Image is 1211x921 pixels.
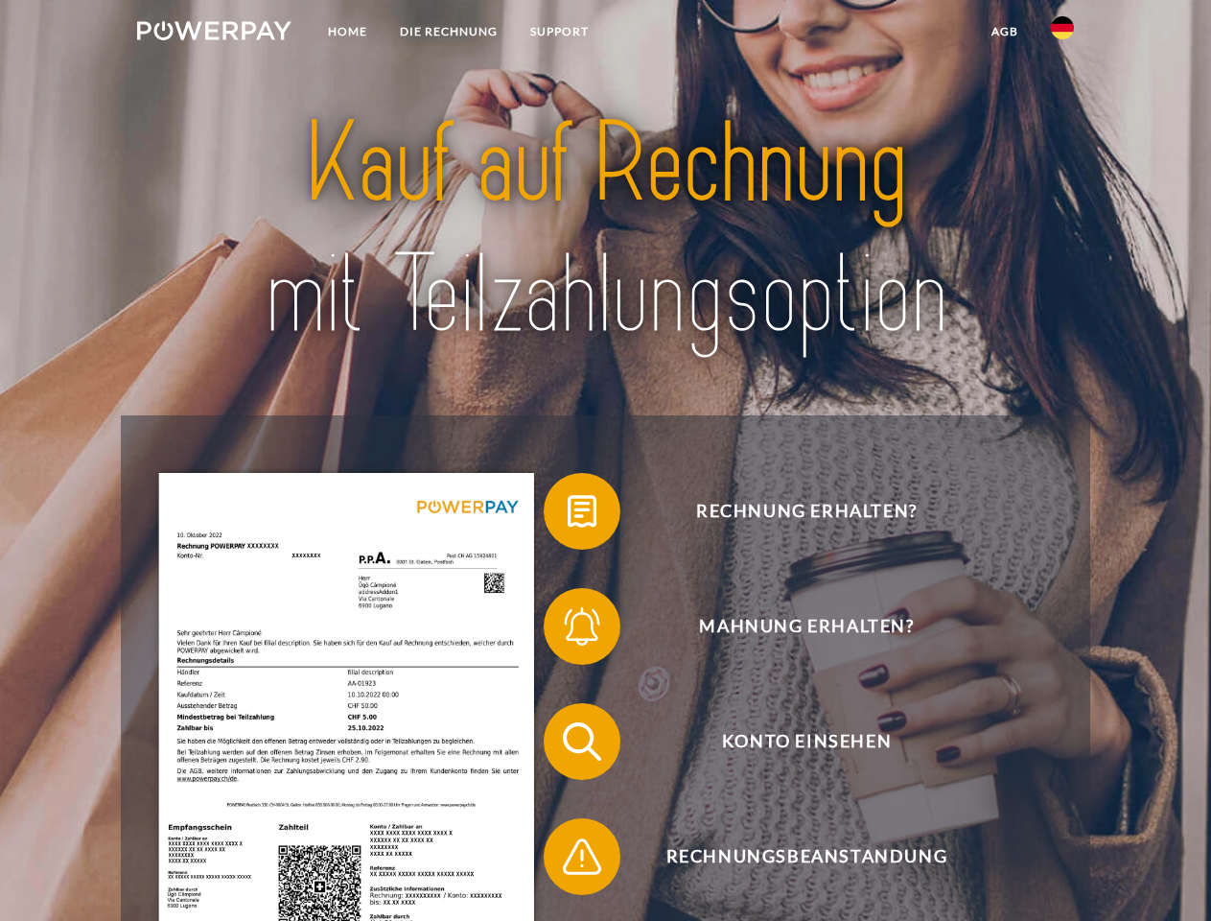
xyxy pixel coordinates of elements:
button: Konto einsehen [544,703,1042,780]
span: Konto einsehen [571,703,1041,780]
a: DIE RECHNUNG [384,14,514,49]
img: title-powerpay_de.svg [183,92,1028,367]
a: agb [975,14,1035,49]
button: Rechnung erhalten? [544,473,1042,550]
span: Rechnung erhalten? [571,473,1041,550]
button: Mahnung erhalten? [544,588,1042,665]
a: SUPPORT [514,14,605,49]
img: qb_bell.svg [558,602,606,650]
img: de [1051,16,1074,39]
img: qb_bill.svg [558,487,606,535]
span: Rechnungsbeanstandung [571,818,1041,895]
button: Rechnungsbeanstandung [544,818,1042,895]
img: qb_warning.svg [558,833,606,881]
img: qb_search.svg [558,718,606,766]
a: Home [312,14,384,49]
span: Mahnung erhalten? [571,588,1041,665]
img: logo-powerpay-white.svg [137,21,291,40]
